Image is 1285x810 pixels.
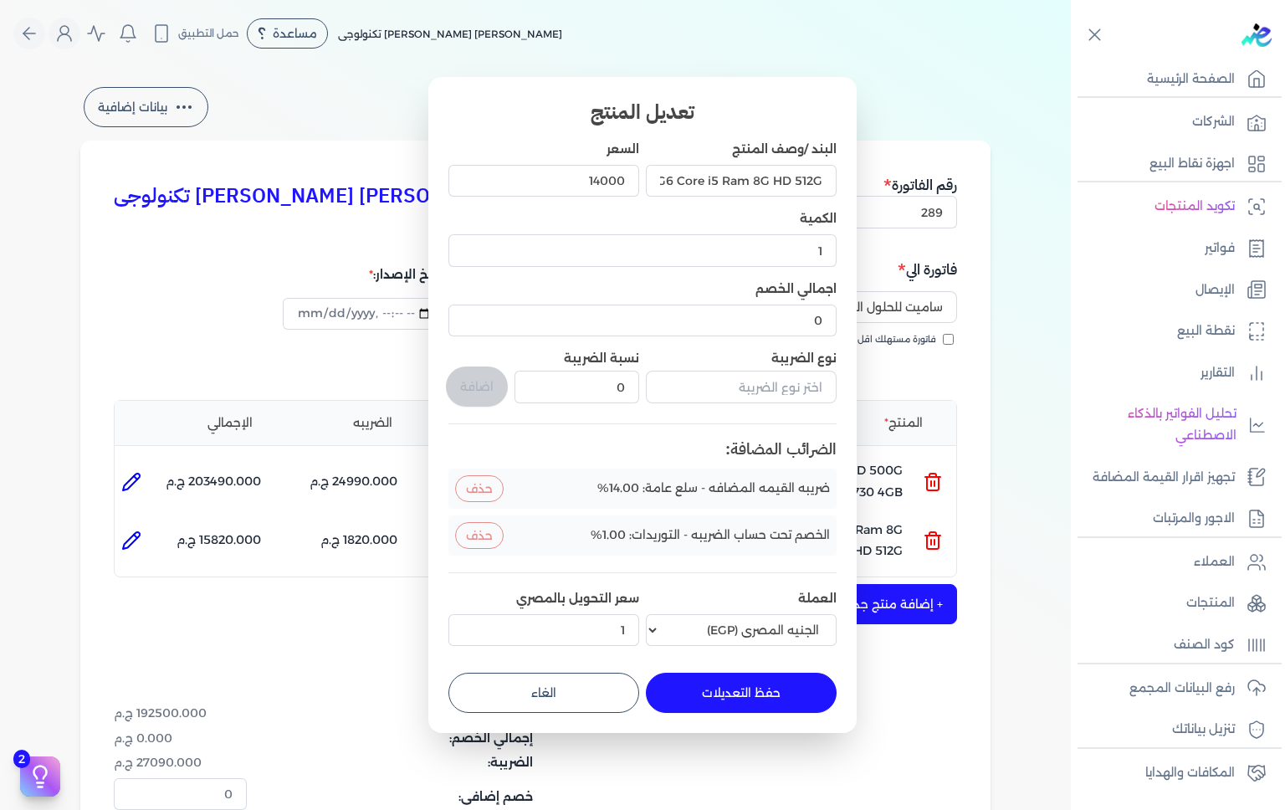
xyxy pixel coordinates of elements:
button: حذف [455,522,504,549]
input: سعر التحويل بالمصري [448,614,639,646]
h3: تعديل المنتج [448,97,837,127]
input: اجمالي الخصم [448,305,837,336]
label: اجمالي الخصم [755,281,837,296]
span: الخصم تحت حساب الضريبه - التوريدات: 1.00% [591,526,830,544]
input: نسبة الضريبة [515,371,639,402]
label: البند /وصف المنتج [732,141,837,156]
button: الغاء [448,673,639,713]
button: حفظ التعديلات [646,673,837,713]
input: اختر نوع الضريبة [646,371,837,402]
label: سعر التحويل بالمصري [516,591,639,606]
h4: الضرائب المضافة: [448,438,837,462]
label: السعر [607,141,639,156]
input: الكمية [448,234,837,266]
label: العملة [798,591,837,606]
input: السعر [448,165,639,197]
span: ضريبه القيمه المضافه - سلع عامة: 14.00% [597,479,830,497]
input: البند /وصف المنتج [646,165,837,197]
button: اختر نوع الضريبة [646,371,837,409]
label: نسبة الضريبة [564,351,639,366]
label: نوع الضريبة [646,350,837,367]
label: الكمية [800,211,837,226]
button: حذف [455,475,504,502]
